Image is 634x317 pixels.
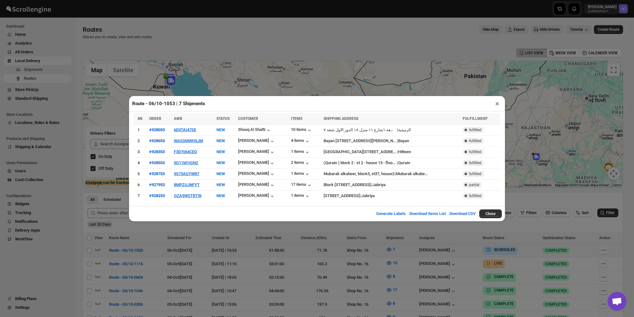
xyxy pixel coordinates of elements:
[149,149,165,154] button: #928353
[238,193,275,199] div: [PERSON_NAME]
[608,292,626,311] div: Open chat
[406,207,450,220] button: Download Items List
[238,116,258,121] span: CUSTOMER
[174,160,198,165] button: 0O11M1IGN2
[372,182,386,188] div: Jabriya
[134,168,147,179] td: 5
[149,127,165,132] button: #928053
[291,171,310,177] button: 1 items
[149,160,165,165] button: #928553
[398,149,411,155] div: Hitteen
[216,149,225,154] span: NEW
[493,99,502,108] button: ×
[324,182,459,188] div: |
[149,182,165,187] button: #927953
[324,193,360,199] div: [STREET_ADDRESS]
[361,193,375,199] div: Jabriya
[134,124,147,135] td: 1
[291,116,302,121] span: ITEMS
[324,116,358,121] span: SHIPPING ADDRESS
[398,160,410,166] div: Qurain
[134,135,147,146] td: 2
[324,149,459,155] div: |
[372,207,409,220] button: Generate Labels
[216,193,225,198] span: NEW
[174,193,201,198] button: OZA9WOTRTW
[324,127,459,133] div: |
[469,193,481,198] span: fulfilled
[238,138,275,144] button: [PERSON_NAME]
[291,182,313,188] button: 17 items
[396,171,428,177] div: Mubarak alkabeer
[149,138,165,143] button: #928653
[469,138,481,143] span: fulfilled
[479,209,502,218] button: Close
[132,100,205,107] h2: Route - 06/10-1053 | 7 Shipments
[238,182,275,188] button: [PERSON_NAME]
[216,127,225,132] span: NEW
[469,182,479,187] span: partial
[324,182,371,188] div: Block [STREET_ADDRESS]
[291,127,313,133] button: 10 items
[174,182,200,187] button: 8MPZUJNFYT
[238,160,275,166] button: [PERSON_NAME]
[398,138,409,144] div: Bayan
[138,116,142,121] span: SN
[469,160,481,165] span: fulfilled
[324,149,396,155] div: [GEOGRAPHIC_DATA][STREET_ADDRESS]
[134,146,147,157] td: 3
[149,171,165,176] button: #928753
[174,138,203,143] button: WASSMWHXJM
[469,127,481,132] span: fulfilled
[149,193,165,198] button: #928253
[216,138,225,143] span: NEW
[291,160,310,166] button: 2 items
[324,138,459,144] div: |
[134,190,147,201] td: 7
[291,193,310,199] button: 1 items
[216,171,225,176] span: NEW
[134,179,147,190] td: 6
[174,149,197,154] button: F3D7064CEQ
[238,171,275,177] button: [PERSON_NAME]
[238,127,272,133] button: Shouq Al Shatti
[463,116,488,121] span: FULFILLMENT
[324,193,459,199] div: |
[324,160,396,166] div: (Qurain ) block 2 - st 2 - house 13 - floor 2 - house 2
[324,127,396,133] div: الرميثية قطعة ١شارع ١١ منزل ١٨ الدور الاول شقه ٧
[324,160,459,166] div: |
[469,171,481,176] span: fulfilled
[398,127,411,133] div: الرميثية
[324,171,459,177] div: |
[216,160,225,165] span: NEW
[469,149,481,154] span: fulfilled
[216,182,225,187] span: NEW
[134,157,147,168] td: 4
[174,171,199,176] button: 9S73AGYWR7
[291,149,310,155] button: 1 items
[149,116,161,121] span: ORDER
[324,138,396,144] div: Bayan [STREET_ADDRESS][PERSON_NAME]
[291,138,310,144] button: 4 items
[238,149,275,155] button: [PERSON_NAME]
[446,207,479,220] button: Download CSV
[174,127,196,132] button: 6D3TAI47SE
